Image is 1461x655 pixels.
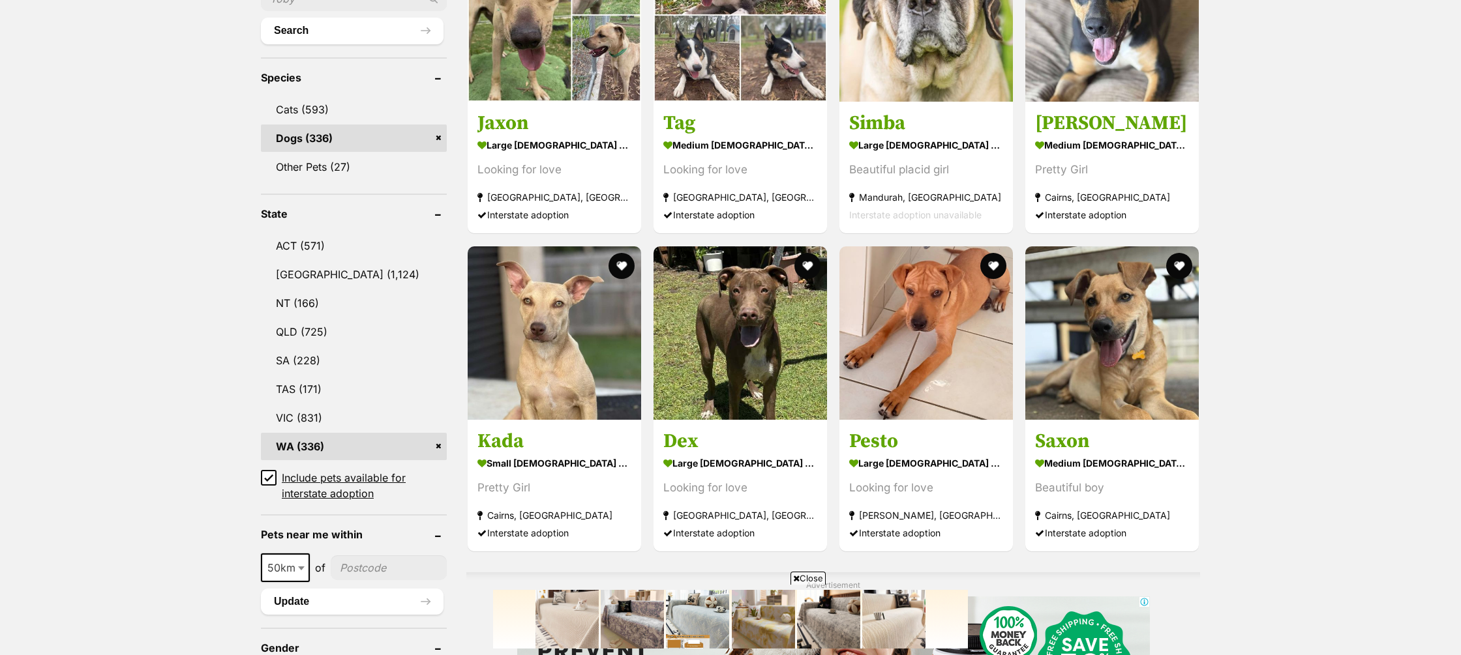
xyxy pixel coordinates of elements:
strong: medium [DEMOGRAPHIC_DATA] Dog [1035,136,1189,155]
div: Interstate adoption [1035,207,1189,224]
header: Gender [261,642,447,654]
input: postcode [331,555,447,580]
button: favourite [980,253,1006,279]
a: [GEOGRAPHIC_DATA] (1,124) [261,261,447,288]
h3: [PERSON_NAME] [1035,111,1189,136]
a: [PERSON_NAME] medium [DEMOGRAPHIC_DATA] Dog Pretty Girl Cairns, [GEOGRAPHIC_DATA] Interstate adop... [1025,102,1199,234]
span: Include pets available for interstate adoption [282,470,447,501]
h3: Dex [663,429,817,454]
h3: Kada [477,429,631,454]
strong: large [DEMOGRAPHIC_DATA] Dog [849,454,1003,473]
strong: small [DEMOGRAPHIC_DATA] Dog [477,454,631,473]
strong: [PERSON_NAME], [GEOGRAPHIC_DATA] [849,506,1003,524]
h3: Pesto [849,429,1003,454]
span: Interstate adoption unavailable [849,210,982,221]
strong: large [DEMOGRAPHIC_DATA] Dog [849,136,1003,155]
div: Interstate adoption [849,524,1003,542]
header: Species [261,72,447,83]
a: WA (336) [261,433,447,460]
div: Beautiful boy [1035,479,1189,497]
strong: [GEOGRAPHIC_DATA], [GEOGRAPHIC_DATA] [477,189,631,207]
header: Pets near me within [261,529,447,540]
div: Interstate adoption [477,207,631,224]
a: Saxon medium [DEMOGRAPHIC_DATA] Dog Beautiful boy Cairns, [GEOGRAPHIC_DATA] Interstate adoption [1025,419,1199,551]
strong: large [DEMOGRAPHIC_DATA] Dog [663,454,817,473]
img: Dex - American Staffordshire Terrier Dog [654,246,827,420]
button: Update [261,589,444,615]
img: Pesto - Bull Arab x Shar Pei Dog [839,246,1013,420]
a: Include pets available for interstate adoption [261,470,447,501]
strong: medium [DEMOGRAPHIC_DATA] Dog [663,136,817,155]
a: NT (166) [261,289,447,317]
a: Dex large [DEMOGRAPHIC_DATA] Dog Looking for love [GEOGRAPHIC_DATA], [GEOGRAPHIC_DATA] Interstate... [654,419,827,551]
span: of [315,560,325,575]
button: favourite [1166,253,1192,279]
a: VIC (831) [261,404,447,431]
div: Beautiful placid girl [849,162,1003,179]
span: 50km [262,559,309,577]
strong: Cairns, [GEOGRAPHIC_DATA] [477,506,631,524]
span: 50km [261,553,310,582]
strong: Cairns, [GEOGRAPHIC_DATA] [1035,506,1189,524]
strong: [GEOGRAPHIC_DATA], [GEOGRAPHIC_DATA] [663,189,817,207]
div: Looking for love [663,162,817,179]
div: Pretty Girl [1035,162,1189,179]
a: Tag medium [DEMOGRAPHIC_DATA] Dog Looking for love [GEOGRAPHIC_DATA], [GEOGRAPHIC_DATA] Interstat... [654,102,827,234]
div: Looking for love [477,162,631,179]
div: Interstate adoption [477,524,631,542]
div: Pretty Girl [477,479,631,497]
a: QLD (725) [261,318,447,345]
a: Kada small [DEMOGRAPHIC_DATA] Dog Pretty Girl Cairns, [GEOGRAPHIC_DATA] Interstate adoption [468,419,641,551]
a: Pesto large [DEMOGRAPHIC_DATA] Dog Looking for love [PERSON_NAME], [GEOGRAPHIC_DATA] Interstate a... [839,419,1013,551]
a: ACT (571) [261,232,447,259]
div: Looking for love [663,479,817,497]
header: State [261,208,447,220]
a: TAS (171) [261,375,447,403]
a: Dogs (336) [261,124,447,152]
h3: Simba [849,111,1003,136]
div: Looking for love [849,479,1003,497]
iframe: Advertisement [493,590,968,648]
button: favourite [609,253,635,279]
strong: Cairns, [GEOGRAPHIC_DATA] [1035,189,1189,207]
a: Cats (593) [261,96,447,123]
a: SA (228) [261,347,447,374]
h3: Tag [663,111,817,136]
div: Interstate adoption [663,524,817,542]
button: Search [261,18,444,44]
h3: Jaxon [477,111,631,136]
strong: [GEOGRAPHIC_DATA], [GEOGRAPHIC_DATA] [663,506,817,524]
div: Interstate adoption [663,207,817,224]
a: Other Pets (27) [261,153,447,181]
div: Interstate adoption [1035,524,1189,542]
button: favourite [794,253,821,279]
strong: large [DEMOGRAPHIC_DATA] Dog [477,136,631,155]
img: Saxon - Australian Cattle Dog [1025,246,1199,420]
strong: Mandurah, [GEOGRAPHIC_DATA] [849,189,1003,207]
a: Simba large [DEMOGRAPHIC_DATA] Dog Beautiful placid girl Mandurah, [GEOGRAPHIC_DATA] Interstate a... [839,102,1013,234]
img: Kada - Mixed breed Dog [468,246,641,420]
a: Jaxon large [DEMOGRAPHIC_DATA] Dog Looking for love [GEOGRAPHIC_DATA], [GEOGRAPHIC_DATA] Intersta... [468,102,641,234]
span: Close [791,572,826,585]
strong: medium [DEMOGRAPHIC_DATA] Dog [1035,454,1189,473]
h3: Saxon [1035,429,1189,454]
